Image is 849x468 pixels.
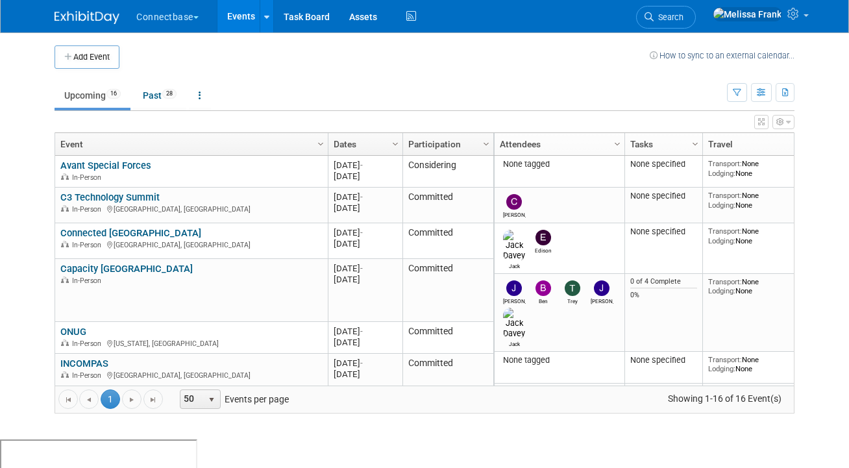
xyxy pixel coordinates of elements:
span: - [360,192,363,202]
div: None specified [630,159,698,169]
a: INCOMPAS [60,358,108,369]
div: None specified [630,227,698,237]
a: Travel [708,133,798,155]
img: Melissa Frank [713,7,782,21]
span: Go to the last page [148,395,158,405]
div: None None [708,355,802,374]
span: Go to the next page [127,395,137,405]
span: 28 [162,89,177,99]
span: Lodging: [708,169,735,178]
button: Add Event [55,45,119,69]
img: Edison Smith-Stubbs [535,230,551,245]
a: Column Settings [480,133,494,153]
img: In-Person Event [61,339,69,346]
div: [DATE] [334,160,397,171]
span: Showing 1-16 of 16 Event(s) [656,389,794,408]
a: Search [636,6,696,29]
img: In-Person Event [61,205,69,212]
a: Column Settings [611,133,625,153]
a: Tasks [630,133,694,155]
div: John Giblin [503,296,526,304]
a: Column Settings [689,133,703,153]
a: Avant Special Forces [60,160,151,171]
a: Attendees [500,133,616,155]
a: Go to the previous page [79,389,99,409]
div: Jack Davey [503,261,526,269]
div: [DATE] [334,238,397,249]
td: Committed [402,322,493,354]
span: Transport: [708,277,742,286]
img: Carmine Caporelli [506,194,522,210]
a: Column Settings [389,133,403,153]
span: In-Person [72,173,105,182]
td: Committed [402,259,493,322]
div: [DATE] [334,227,397,238]
img: John Giblin [506,280,522,296]
a: Connected [GEOGRAPHIC_DATA] [60,227,201,239]
span: - [360,160,363,170]
a: Upcoming16 [55,83,130,108]
div: [DATE] [334,274,397,285]
img: James Grant [594,280,609,296]
span: - [360,228,363,238]
div: None None [708,227,802,245]
span: Transport: [708,227,742,236]
div: Carmine Caporelli [503,210,526,218]
span: Lodging: [708,236,735,245]
div: None tagged [500,355,620,365]
span: In-Person [72,371,105,380]
a: Column Settings [314,133,328,153]
span: Lodging: [708,364,735,373]
a: Dates [334,133,394,155]
span: 16 [106,89,121,99]
span: In-Person [72,241,105,249]
div: None None [708,277,802,296]
img: Ben Edmond [535,280,551,296]
td: Committed [402,354,493,445]
img: Trey Willis [565,280,580,296]
div: Ben Edmond [532,296,555,304]
span: Column Settings [390,139,400,149]
span: Column Settings [315,139,326,149]
span: 50 [180,390,203,408]
div: 0% [630,291,698,300]
a: Go to the last page [143,389,163,409]
span: Transport: [708,191,742,200]
img: In-Person Event [61,241,69,247]
div: [US_STATE], [GEOGRAPHIC_DATA] [60,338,322,349]
a: C3 Technology Summit [60,191,160,203]
span: 1 [101,389,120,409]
div: Edison Smith-Stubbs [532,245,555,254]
td: Committed [402,223,493,259]
div: None specified [630,355,698,365]
span: In-Person [72,205,105,214]
div: None tagged [500,159,620,169]
img: Jack Davey [503,230,526,261]
div: [DATE] [334,203,397,214]
div: [DATE] [334,171,397,182]
a: Past28 [133,83,186,108]
a: How to sync to an external calendar... [650,51,794,60]
a: ONUG [60,326,86,338]
span: Column Settings [481,139,491,149]
a: Column Settings [793,133,807,153]
a: Go to the first page [58,389,78,409]
a: Capacity [GEOGRAPHIC_DATA] [60,263,193,275]
div: James Grant [591,296,613,304]
div: [DATE] [334,326,397,337]
span: select [206,395,217,405]
div: [DATE] [334,369,397,380]
span: Go to the first page [63,395,73,405]
td: Committed [402,188,493,223]
span: - [360,264,363,273]
a: Event [60,133,319,155]
a: Participation [408,133,485,155]
div: [GEOGRAPHIC_DATA], [GEOGRAPHIC_DATA] [60,369,322,380]
span: Search [654,12,683,22]
div: [DATE] [334,191,397,203]
a: Go to the next page [122,389,141,409]
div: 0 of 4 Complete [630,277,698,286]
span: Transport: [708,355,742,364]
span: In-Person [72,339,105,348]
span: Transport: [708,159,742,168]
